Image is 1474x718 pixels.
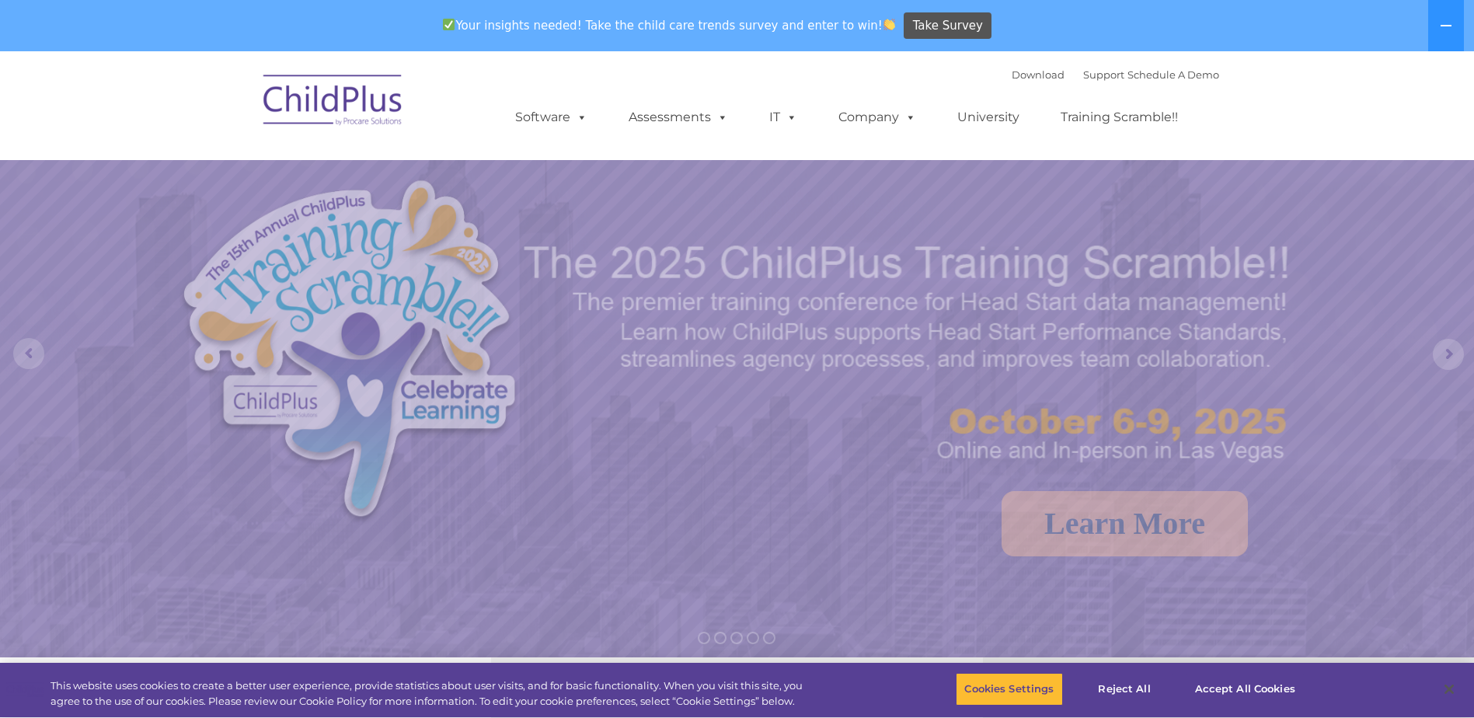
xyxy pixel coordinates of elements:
img: ✅ [443,19,455,30]
button: Cookies Settings [956,673,1062,706]
a: Schedule A Demo [1127,68,1219,81]
a: Take Survey [904,12,991,40]
a: Download [1012,68,1065,81]
a: Training Scramble!! [1045,102,1193,133]
span: Take Survey [913,12,983,40]
a: Software [500,102,603,133]
span: Your insights needed! Take the child care trends survey and enter to win! [437,10,902,40]
a: Learn More [1002,491,1248,556]
div: This website uses cookies to create a better user experience, provide statistics about user visit... [51,678,810,709]
a: Support [1083,68,1124,81]
a: Company [823,102,932,133]
span: Last name [216,103,263,114]
img: ChildPlus by Procare Solutions [256,64,411,141]
a: University [942,102,1035,133]
button: Close [1432,672,1466,706]
button: Reject All [1076,673,1173,706]
span: Phone number [216,166,282,178]
a: IT [754,102,813,133]
img: 👏 [883,19,895,30]
a: Assessments [613,102,744,133]
font: | [1012,68,1219,81]
button: Accept All Cookies [1187,673,1304,706]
